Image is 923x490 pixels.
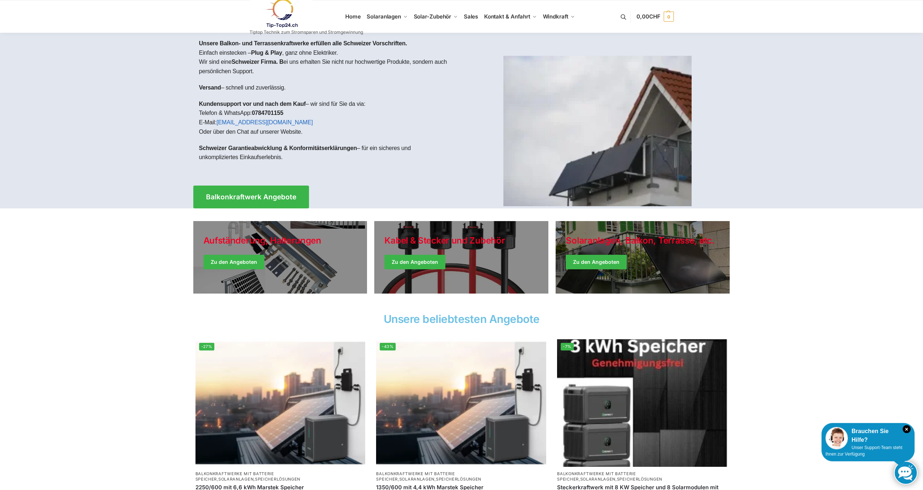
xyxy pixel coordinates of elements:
[543,13,568,20] span: Windkraft
[199,144,456,162] p: – für ein sicheres und unkompliziertes Einkaufserlebnis.
[903,425,911,433] i: Schließen
[199,101,306,107] strong: Kundensupport vor und nach dem Kauf
[193,313,730,324] h2: Unsere beliebtesten Angebote
[376,471,546,482] p: , ,
[825,427,911,444] div: Brauchen Sie Hilfe?
[367,13,401,20] span: Solaranlagen
[636,6,673,28] a: 0,00CHF 0
[461,0,481,33] a: Sales
[374,221,548,294] a: Holiday Style
[199,83,456,92] p: – schnell und zuverlässig.
[540,0,578,33] a: Windkraft
[557,339,727,467] a: -7%Steckerkraftwerk mit 8 KW Speicher und 8 Solarmodulen mit 3600 Watt
[199,84,221,91] strong: Versand
[251,50,282,56] strong: Plug & Play
[464,13,478,20] span: Sales
[250,30,363,34] p: Tiptop Technik zum Stromsparen und Stromgewinnung
[195,471,366,482] p: , ,
[364,0,411,33] a: Solaranlagen
[252,110,283,116] strong: 0784701155
[206,194,296,200] span: Balkonkraftwerk Angebote
[376,471,455,482] a: Balkonkraftwerke mit Batterie Speicher
[193,221,367,294] a: Holiday Style
[664,12,674,22] span: 0
[399,477,434,482] a: Solaranlagen
[503,56,692,206] img: Home 1
[557,471,636,482] a: Balkonkraftwerke mit Batterie Speicher
[484,13,530,20] span: Kontakt & Anfahrt
[218,477,254,482] a: Solaranlagen
[436,477,481,482] a: Speicherlösungen
[255,477,300,482] a: Speicherlösungen
[199,57,456,76] p: Wir sind eine ei uns erhalten Sie nicht nur hochwertige Produkte, sondern auch persönlichen Support.
[195,339,366,467] a: -27%Balkonkraftwerk mit Marstek Speicher
[217,119,313,125] a: [EMAIL_ADDRESS][DOMAIN_NAME]
[376,339,546,467] a: -43%Balkonkraftwerk mit Marstek Speicher
[195,471,274,482] a: Balkonkraftwerke mit Batterie Speicher
[414,13,452,20] span: Solar-Zubehör
[231,59,283,65] strong: Schweizer Firma. B
[649,13,660,20] span: CHF
[193,186,309,208] a: Balkonkraftwerk Angebote
[199,99,456,136] p: – wir sind für Sie da via: Telefon & WhatsApp: E-Mail: Oder über den Chat auf unserer Website.
[557,339,727,467] img: Home 7
[481,0,540,33] a: Kontakt & Anfahrt
[825,427,848,449] img: Customer service
[411,0,461,33] a: Solar-Zubehör
[195,339,366,467] img: Home 5
[199,145,357,151] strong: Schweizer Garantieabwicklung & Konformitätserklärungen
[580,477,615,482] a: Solaranlagen
[557,471,727,482] p: , ,
[617,477,662,482] a: Speicherlösungen
[825,445,902,457] span: Unser Support-Team steht Ihnen zur Verfügung
[199,40,407,46] strong: Unsere Balkon- und Terrassenkraftwerke erfüllen alle Schweizer Vorschriften.
[556,221,730,294] a: Winter Jackets
[193,33,462,175] div: Einfach einstecken – , ganz ohne Elektriker.
[636,13,660,20] span: 0,00
[376,339,546,467] img: Home 5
